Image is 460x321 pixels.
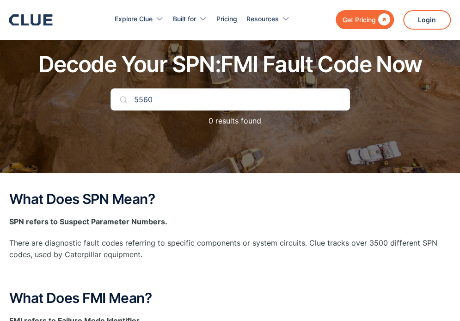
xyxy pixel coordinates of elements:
div: Built for [173,5,207,34]
div: Built for [173,5,196,34]
a: Login [403,10,451,30]
h2: What Does FMI Mean? [9,290,451,306]
p: There are diagnostic fault codes referring to specific components or system circuits. Clue tracks... [9,237,451,260]
div:  [376,14,390,25]
div: Explore Clue [115,5,153,34]
input: Search Your Code... [110,88,350,111]
a: Get Pricing [336,10,394,29]
div: Resources [246,5,279,34]
h2: What Does SPN Mean? [9,191,451,207]
strong: SPN refers to Suspect Parameter Numbers. [9,217,167,226]
div: Explore Clue [115,5,164,34]
h1: Decode Your SPN:FMI Fault Code Now [38,52,422,77]
p: ‍ [9,270,451,281]
p: 0 results found [199,115,261,127]
div: Get Pricing [343,14,376,25]
a: Pricing [216,5,237,34]
div: Resources [246,5,290,34]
